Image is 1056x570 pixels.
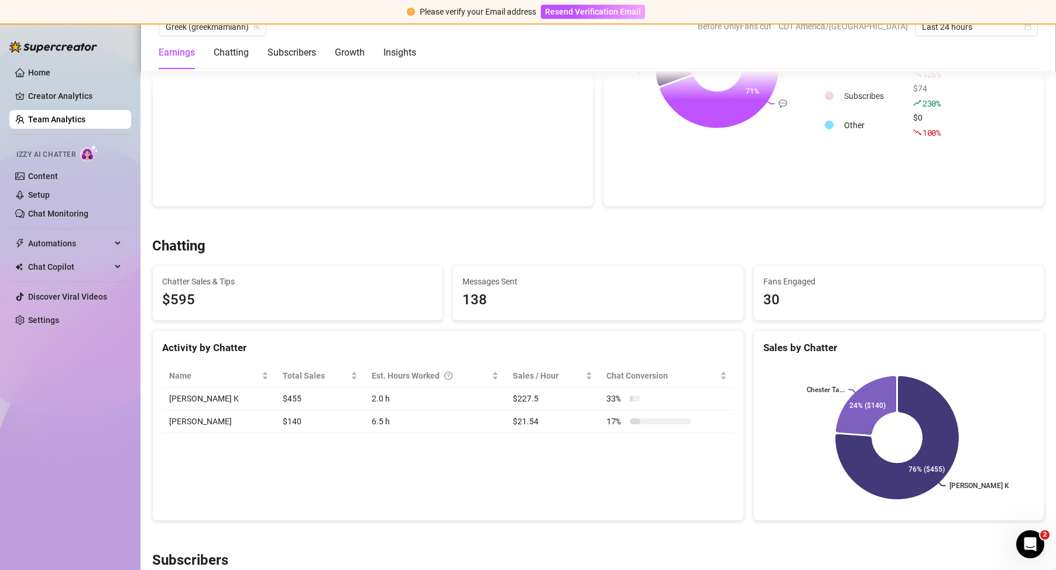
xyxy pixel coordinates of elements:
[913,128,921,136] span: fall
[923,98,941,109] span: 230 %
[383,46,416,60] div: Insights
[462,289,733,311] div: 138
[606,415,625,428] span: 17 %
[268,46,316,60] div: Subscribers
[276,410,365,433] td: $140
[80,145,98,162] img: AI Chatter
[372,369,489,382] div: Est. Hours Worked
[1016,530,1044,558] iframe: Intercom live chat
[506,387,599,410] td: $227.5
[162,365,276,387] th: Name
[763,275,1034,288] span: Fans Engaged
[162,289,433,311] span: $595
[462,275,733,288] span: Messages Sent
[28,87,122,105] a: Creator Analytics
[420,5,536,18] div: Please verify your Email address
[28,292,107,301] a: Discover Viral Videos
[545,7,641,16] span: Resend Verification Email
[28,190,50,200] a: Setup
[913,99,921,107] span: rise
[779,99,787,108] text: 💬
[923,68,941,80] span: 126 %
[606,369,717,382] span: Chat Conversion
[513,369,583,382] span: Sales / Hour
[16,149,76,160] span: Izzy AI Chatter
[922,18,1031,36] span: Last 24 hours
[162,340,734,356] div: Activity by Chatter
[335,46,365,60] div: Growth
[28,171,58,181] a: Content
[839,82,907,110] td: Subscribes
[152,237,205,256] h3: Chatting
[28,68,50,77] a: Home
[698,18,772,35] span: Before OnlyFans cut
[365,387,506,410] td: 2.0 h
[923,127,941,138] span: 100 %
[253,23,260,30] span: team
[599,365,733,387] th: Chat Conversion
[606,392,625,405] span: 33 %
[152,551,228,570] h3: Subscribers
[166,18,259,36] span: Greek (greekmamiann)
[541,5,645,19] button: Resend Verification Email
[763,289,1034,311] div: 30
[1040,530,1050,540] span: 2
[169,369,259,382] span: Name
[28,234,111,253] span: Automations
[1024,23,1031,30] span: calendar
[15,239,25,248] span: thunderbolt
[162,275,433,288] span: Chatter Sales & Tips
[806,386,845,394] text: Chester Ta...
[28,115,85,124] a: Team Analytics
[159,46,195,60] div: Earnings
[763,340,1034,356] div: Sales by Chatter
[913,82,941,110] div: $74
[276,365,365,387] th: Total Sales
[28,257,111,276] span: Chat Copilot
[506,410,599,433] td: $21.54
[913,111,941,139] div: $0
[283,369,348,382] span: Total Sales
[913,70,921,78] span: fall
[214,46,249,60] div: Chatting
[444,369,452,382] span: question-circle
[365,410,506,433] td: 6.5 h
[28,315,59,325] a: Settings
[15,263,23,271] img: Chat Copilot
[407,8,415,16] span: exclamation-circle
[9,41,97,53] img: logo-BBDzfeDw.svg
[949,482,1010,490] text: [PERSON_NAME] K
[162,387,276,410] td: [PERSON_NAME] K
[276,387,365,410] td: $455
[28,209,88,218] a: Chat Monitoring
[506,365,599,387] th: Sales / Hour
[839,111,907,139] td: Other
[162,410,276,433] td: [PERSON_NAME]
[779,18,908,35] span: CDT America/[GEOGRAPHIC_DATA]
